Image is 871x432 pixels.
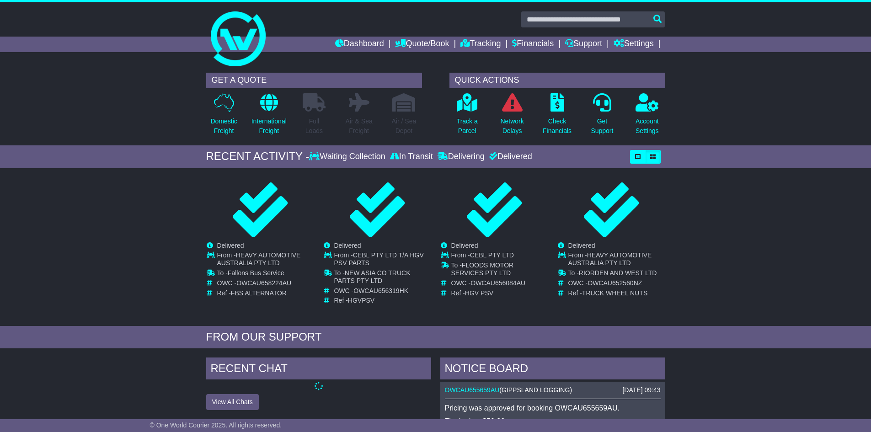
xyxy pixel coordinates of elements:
span: NEW ASIA CO TRUCK PARTS PTY LTD [334,269,411,284]
p: Network Delays [500,117,524,136]
p: Full Loads [303,117,326,136]
div: NOTICE BOARD [440,357,665,382]
p: Track a Parcel [457,117,478,136]
a: Financials [512,37,554,52]
p: Check Financials [543,117,572,136]
a: Quote/Book [395,37,449,52]
a: Support [565,37,602,52]
span: HEAVY AUTOMOTIVE AUSTRALIA PTY LTD [217,251,301,267]
td: OWC - [451,279,548,289]
div: Waiting Collection [309,152,387,162]
a: CheckFinancials [542,93,572,141]
div: QUICK ACTIONS [449,73,665,88]
p: Pricing was approved for booking OWCAU655659AU. [445,404,661,412]
div: GET A QUOTE [206,73,422,88]
span: FLOODS MOTOR SERVICES PTY LTD [451,261,514,277]
td: OWC - [334,287,431,297]
a: Settings [614,37,654,52]
span: OWCAU656319HK [353,287,408,294]
span: HGV PSV [465,289,493,297]
a: GetSupport [590,93,614,141]
p: International Freight [251,117,287,136]
p: Air & Sea Freight [346,117,373,136]
p: Air / Sea Depot [392,117,417,136]
td: Ref - [334,297,431,304]
p: Domestic Freight [210,117,237,136]
td: From - [451,251,548,261]
span: HEAVY AUTOMOTIVE AUSTRALIA PTY LTD [568,251,652,267]
td: Ref - [217,289,314,297]
a: AccountSettings [635,93,659,141]
td: To - [568,269,665,279]
div: FROM OUR SUPPORT [206,331,665,344]
span: TRUCK WHEEL NUTS [582,289,647,297]
a: OWCAU655659AU [445,386,500,394]
span: © One World Courier 2025. All rights reserved. [150,421,282,429]
td: Ref - [451,289,548,297]
td: To - [334,269,431,287]
div: RECENT ACTIVITY - [206,150,310,163]
span: GIPPSLAND LOGGING [502,386,570,394]
td: From - [334,251,431,269]
td: To - [217,269,314,279]
a: Dashboard [335,37,384,52]
span: CEBL PTY LTD [470,251,514,259]
button: View All Chats [206,394,259,410]
span: HGVPSV [348,297,374,304]
span: Delivered [568,242,595,249]
a: InternationalFreight [251,93,287,141]
span: RIORDEN AND WEST LTD [579,269,657,277]
span: OWCAU656084AU [470,279,525,287]
div: [DATE] 09:43 [622,386,660,394]
td: From - [217,251,314,269]
a: NetworkDelays [500,93,524,141]
div: ( ) [445,386,661,394]
span: CEBL PTY LTD T/A HGV PSV PARTS [334,251,424,267]
span: FBS ALTERNATOR [231,289,287,297]
td: OWC - [217,279,314,289]
p: Get Support [591,117,613,136]
p: Account Settings [636,117,659,136]
a: Track aParcel [456,93,478,141]
span: OWCAU658224AU [236,279,291,287]
td: OWC - [568,279,665,289]
div: RECENT CHAT [206,357,431,382]
span: OWCAU652560NZ [588,279,642,287]
div: Delivered [487,152,532,162]
td: From - [568,251,665,269]
a: Tracking [460,37,501,52]
span: Fallons Bus Service [228,269,284,277]
td: Ref - [568,289,665,297]
span: Delivered [217,242,244,249]
a: DomesticFreight [210,93,237,141]
div: Delivering [435,152,487,162]
p: Final price: $59.32. [445,417,661,426]
span: Delivered [451,242,478,249]
td: To - [451,261,548,279]
div: In Transit [388,152,435,162]
span: Delivered [334,242,361,249]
